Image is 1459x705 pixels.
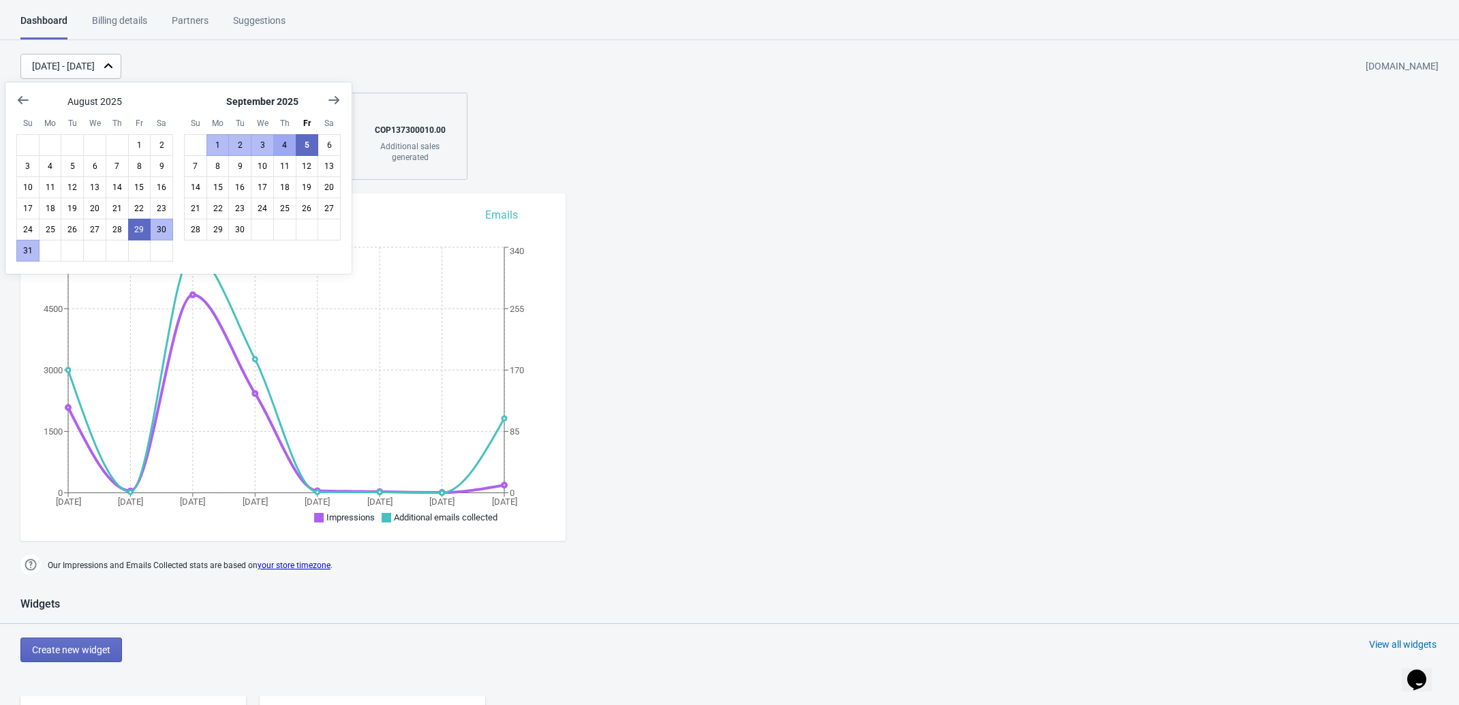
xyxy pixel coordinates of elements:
[20,554,41,575] img: help.png
[251,176,274,198] button: September 17 2025
[206,155,230,177] button: September 8 2025
[16,176,40,198] button: August 10 2025
[150,112,173,135] div: Saturday
[180,497,205,507] tspan: [DATE]
[510,365,524,375] tspan: 170
[296,134,319,156] button: Today September 5 2025
[228,155,251,177] button: September 9 2025
[11,88,35,112] button: Show previous month, July 2025
[32,644,110,655] span: Create new widget
[296,155,319,177] button: September 12 2025
[258,561,331,570] a: your store timezone
[150,134,173,156] button: August 2 2025
[206,198,230,219] button: September 22 2025
[61,112,84,135] div: Tuesday
[150,155,173,177] button: August 9 2025
[16,112,40,135] div: Sunday
[273,155,296,177] button: September 11 2025
[510,488,515,498] tspan: 0
[1369,638,1437,651] div: View all widgets
[228,219,251,240] button: September 30 2025
[106,219,129,240] button: August 28 2025
[273,198,296,219] button: September 25 2025
[184,176,207,198] button: September 14 2025
[128,198,151,219] button: August 22 2025
[39,198,62,219] button: August 18 2025
[228,176,251,198] button: September 16 2025
[39,112,62,135] div: Monday
[83,219,106,240] button: August 27 2025
[106,155,129,177] button: August 7 2025
[206,112,230,135] div: Monday
[273,134,296,156] button: September 4 2025
[58,488,63,498] tspan: 0
[83,155,106,177] button: August 6 2025
[305,497,330,507] tspan: [DATE]
[92,14,147,37] div: Billing details
[273,176,296,198] button: September 18 2025
[367,497,393,507] tspan: [DATE]
[206,219,230,240] button: September 29 2025
[39,155,62,177] button: August 4 2025
[128,176,151,198] button: August 15 2025
[251,155,274,177] button: September 10 2025
[318,176,341,198] button: September 20 2025
[273,112,296,135] div: Thursday
[32,59,95,74] div: [DATE] - [DATE]
[228,134,251,156] button: September 2 2025
[206,134,230,156] button: September 1 2025
[296,198,319,219] button: September 26 2025
[251,112,274,135] div: Wednesday
[39,219,62,240] button: August 25 2025
[184,198,207,219] button: September 21 2025
[1402,651,1445,691] iframe: chat widget
[184,112,207,135] div: Sunday
[56,497,81,507] tspan: [DATE]
[228,198,251,219] button: September 23 2025
[39,176,62,198] button: August 11 2025
[16,240,40,262] button: August 31 2025
[44,365,63,375] tspan: 3000
[492,497,517,507] tspan: [DATE]
[326,512,375,522] span: Impressions
[318,155,341,177] button: September 13 2025
[61,198,84,219] button: August 19 2025
[322,88,346,112] button: Show next month, October 2025
[251,134,274,156] button: September 3 2025
[150,198,173,219] button: August 23 2025
[48,554,333,577] span: Our Impressions and Emails Collected stats are based on .
[61,219,84,240] button: August 26 2025
[16,198,40,219] button: August 17 2025
[172,14,209,37] div: Partners
[368,119,452,141] div: COP 137300010.00
[184,219,207,240] button: September 28 2025
[296,176,319,198] button: September 19 2025
[83,112,106,135] div: Wednesday
[510,246,524,256] tspan: 340
[206,176,230,198] button: September 15 2025
[106,198,129,219] button: August 21 2025
[128,155,151,177] button: August 8 2025
[128,112,151,135] div: Friday
[296,112,319,135] div: Friday
[16,219,40,240] button: August 24 2025
[106,176,129,198] button: August 14 2025
[368,141,452,163] div: Additional sales generated
[44,426,63,437] tspan: 1500
[150,176,173,198] button: August 16 2025
[228,112,251,135] div: Tuesday
[128,219,151,240] button: August 29 2025
[20,14,67,40] div: Dashboard
[16,155,40,177] button: August 3 2025
[318,134,341,156] button: September 6 2025
[318,112,341,135] div: Saturday
[184,155,207,177] button: September 7 2025
[318,198,341,219] button: September 27 2025
[243,497,268,507] tspan: [DATE]
[510,426,519,437] tspan: 85
[83,176,106,198] button: August 13 2025
[1366,54,1439,79] div: [DOMAIN_NAME]
[510,304,524,314] tspan: 255
[61,155,84,177] button: August 5 2025
[118,497,143,507] tspan: [DATE]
